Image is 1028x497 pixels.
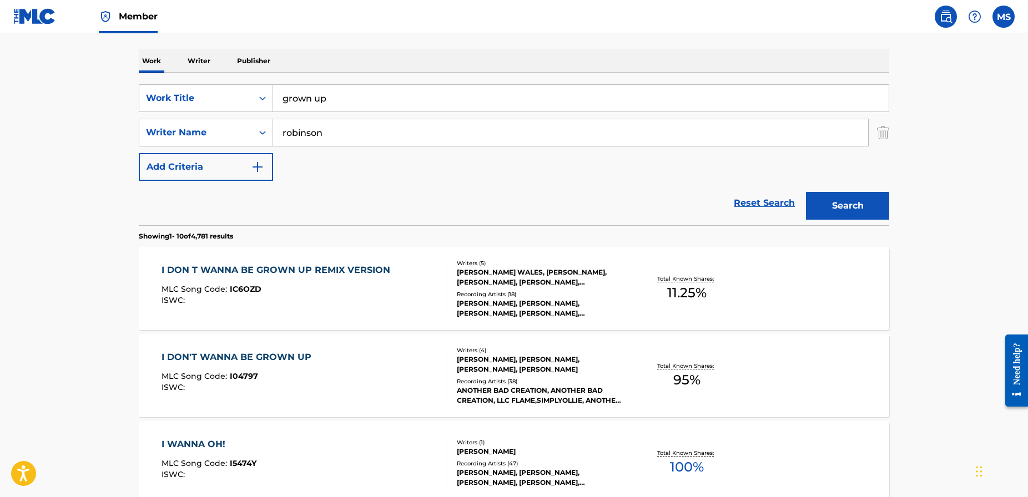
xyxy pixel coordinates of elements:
[251,160,264,174] img: 9d2ae6d4665cec9f34b9.svg
[162,284,230,294] span: MLC Song Code :
[457,468,624,488] div: [PERSON_NAME], [PERSON_NAME], [PERSON_NAME], [PERSON_NAME], [PERSON_NAME]
[657,275,717,283] p: Total Known Shares:
[230,284,261,294] span: IC6OZD
[162,295,188,305] span: ISWC :
[146,126,246,139] div: Writer Name
[457,386,624,405] div: ANOTHER BAD CREATION, ANOTHER BAD CREATION, LLC FLAME,SIMPLYOLLIE, ANOTHER BAD CREATION, [PERSON_...
[234,49,274,73] p: Publisher
[457,298,624,318] div: [PERSON_NAME], [PERSON_NAME], [PERSON_NAME], [PERSON_NAME], [PERSON_NAME]
[667,283,707,303] span: 11.25 %
[99,10,112,23] img: Top Rightsholder
[657,449,717,457] p: Total Known Shares:
[457,459,624,468] div: Recording Artists ( 47 )
[230,371,258,381] span: I04797
[162,371,230,381] span: MLC Song Code :
[184,49,214,73] p: Writer
[139,84,889,225] form: Search Form
[877,119,889,146] img: Delete Criterion
[162,263,396,277] div: I DON T WANNA BE GROWN UP REMIX VERSION
[162,382,188,392] span: ISWC :
[935,6,957,28] a: Public Search
[457,267,624,287] div: [PERSON_NAME] WALES, [PERSON_NAME], [PERSON_NAME], [PERSON_NAME], [PERSON_NAME]
[670,457,704,477] span: 100 %
[457,290,624,298] div: Recording Artists ( 18 )
[457,346,624,354] div: Writers ( 4 )
[146,92,246,105] div: Work Title
[139,231,233,241] p: Showing 1 - 10 of 4,781 results
[728,191,800,215] a: Reset Search
[457,447,624,457] div: [PERSON_NAME]
[162,438,256,451] div: I WANNA OH!
[162,458,230,468] span: MLC Song Code :
[457,377,624,386] div: Recording Artists ( 38 )
[673,370,701,390] span: 95 %
[992,6,1015,28] div: User Menu
[457,438,624,447] div: Writers ( 1 )
[162,351,317,364] div: I DON'T WANNA BE GROWN UP
[13,8,56,24] img: MLC Logo
[139,153,273,181] button: Add Criteria
[139,49,164,73] p: Work
[230,458,256,468] span: I5474Y
[972,444,1028,497] iframe: Chat Widget
[457,259,624,267] div: Writers ( 5 )
[162,469,188,479] span: ISWC :
[806,192,889,220] button: Search
[968,10,981,23] img: help
[139,334,889,417] a: I DON'T WANNA BE GROWN UPMLC Song Code:I04797ISWC:Writers (4)[PERSON_NAME], [PERSON_NAME], [PERSO...
[457,354,624,374] div: [PERSON_NAME], [PERSON_NAME], [PERSON_NAME], [PERSON_NAME]
[997,326,1028,415] iframe: Resource Center
[976,455,982,488] div: Drag
[964,6,986,28] div: Help
[657,362,717,370] p: Total Known Shares:
[119,10,158,23] span: Member
[139,247,889,330] a: I DON T WANNA BE GROWN UP REMIX VERSIONMLC Song Code:IC6OZDISWC:Writers (5)[PERSON_NAME] WALES, [...
[939,10,953,23] img: search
